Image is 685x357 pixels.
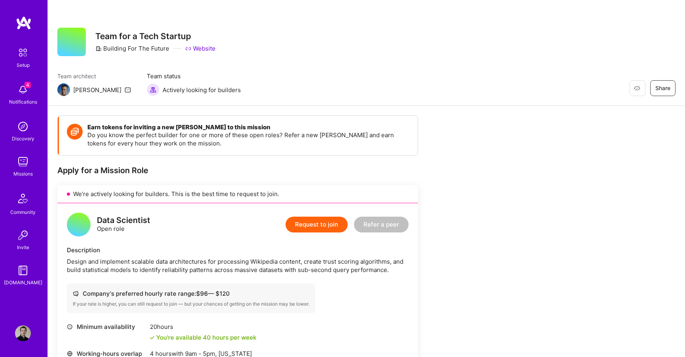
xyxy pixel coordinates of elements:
[73,289,309,298] div: Company's preferred hourly rate range: $ 96 — $ 120
[57,185,418,203] div: We’re actively looking for builders. This is the best time to request to join.
[95,31,216,41] h3: Team for a Tech Startup
[95,45,102,52] i: icon CompanyGray
[17,61,30,69] div: Setup
[97,216,150,233] div: Open role
[15,154,31,170] img: teamwork
[147,72,241,80] span: Team status
[125,87,131,93] i: icon Mail
[97,216,150,225] div: Data Scientist
[73,301,309,307] div: If your rate is higher, you can still request to join — but your chances of getting on the missio...
[87,131,410,147] p: Do you know the perfect builder for one or more of these open roles? Refer a new [PERSON_NAME] an...
[17,243,29,251] div: Invite
[634,85,640,91] i: icon EyeClosed
[13,189,32,208] img: Community
[9,98,37,106] div: Notifications
[67,246,409,254] div: Description
[10,208,36,216] div: Community
[655,84,670,92] span: Share
[25,82,31,88] span: 4
[150,333,256,342] div: You're available 40 hours per week
[73,291,79,297] i: icon Cash
[57,83,70,96] img: Team Architect
[87,124,410,131] h4: Earn tokens for inviting a new [PERSON_NAME] to this mission
[67,324,73,330] i: icon Clock
[67,323,146,331] div: Minimum availability
[67,257,409,274] div: Design and implement scalable data architectures for processing Wikipedia content, create trust s...
[13,170,33,178] div: Missions
[67,351,73,357] i: icon World
[16,16,32,30] img: logo
[15,263,31,278] img: guide book
[15,227,31,243] img: Invite
[15,119,31,134] img: discovery
[650,80,676,96] button: Share
[15,325,31,341] img: User Avatar
[73,86,121,94] div: [PERSON_NAME]
[67,124,83,140] img: Token icon
[150,323,256,331] div: 20 hours
[12,134,34,143] div: Discovery
[286,217,348,232] button: Request to join
[15,82,31,98] img: bell
[147,83,159,96] img: Actively looking for builders
[95,44,169,53] div: Building For The Future
[163,86,241,94] span: Actively looking for builders
[57,165,418,176] div: Apply for a Mission Role
[150,335,155,340] i: icon Check
[4,278,42,287] div: [DOMAIN_NAME]
[354,217,409,232] button: Refer a peer
[57,72,131,80] span: Team architect
[185,44,216,53] a: Website
[13,325,33,341] a: User Avatar
[15,44,31,61] img: setup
